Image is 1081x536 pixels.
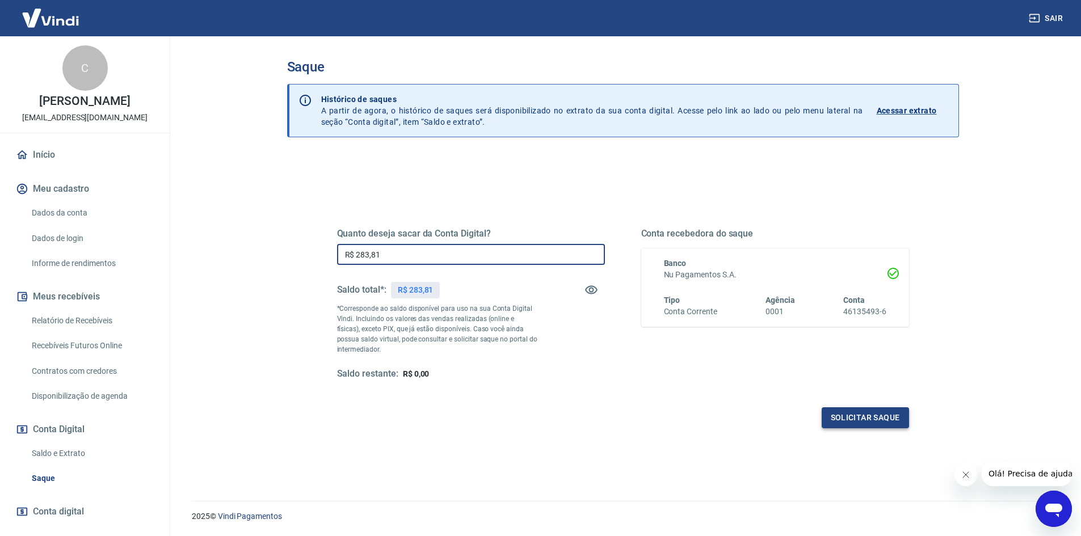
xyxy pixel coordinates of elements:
button: Solicitar saque [822,407,909,428]
span: Olá! Precisa de ajuda? [7,8,95,17]
a: Saldo e Extrato [27,442,156,465]
p: Acessar extrato [877,105,937,116]
h5: Saldo restante: [337,368,398,380]
span: R$ 0,00 [403,369,430,378]
span: Tipo [664,296,680,305]
p: [EMAIL_ADDRESS][DOMAIN_NAME] [22,112,148,124]
iframe: Fechar mensagem [954,463,977,486]
span: Conta [843,296,865,305]
a: Informe de rendimentos [27,252,156,275]
p: Histórico de saques [321,94,863,105]
a: Conta digital [14,499,156,524]
a: Dados de login [27,227,156,250]
h5: Quanto deseja sacar da Conta Digital? [337,228,605,239]
a: Dados da conta [27,201,156,225]
p: *Corresponde ao saldo disponível para uso na sua Conta Digital Vindi. Incluindo os valores das ve... [337,303,538,354]
img: Vindi [14,1,87,35]
iframe: Botão para abrir a janela de mensagens [1036,491,1072,527]
button: Sair [1027,8,1067,29]
a: Relatório de Recebíveis [27,309,156,332]
a: Vindi Pagamentos [218,512,282,521]
button: Conta Digital [14,417,156,442]
p: A partir de agora, o histórico de saques será disponibilizado no extrato da sua conta digital. Ac... [321,94,863,128]
p: 2025 © [192,510,1054,522]
h6: Conta Corrente [664,306,717,318]
p: [PERSON_NAME] [39,95,130,107]
div: C [62,45,108,91]
h5: Saldo total*: [337,284,386,296]
h6: Nu Pagamentos S.A. [664,269,886,281]
a: Disponibilização de agenda [27,385,156,408]
span: Banco [664,259,687,268]
p: R$ 283,81 [398,284,434,296]
a: Saque [27,467,156,490]
span: Agência [765,296,795,305]
h6: 46135493-6 [843,306,886,318]
span: Conta digital [33,504,84,520]
button: Meus recebíveis [14,284,156,309]
a: Contratos com credores [27,360,156,383]
button: Meu cadastro [14,176,156,201]
h6: 0001 [765,306,795,318]
a: Início [14,142,156,167]
h3: Saque [287,59,959,75]
h5: Conta recebedora do saque [641,228,909,239]
a: Acessar extrato [877,94,949,128]
a: Recebíveis Futuros Online [27,334,156,357]
iframe: Mensagem da empresa [982,461,1072,486]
